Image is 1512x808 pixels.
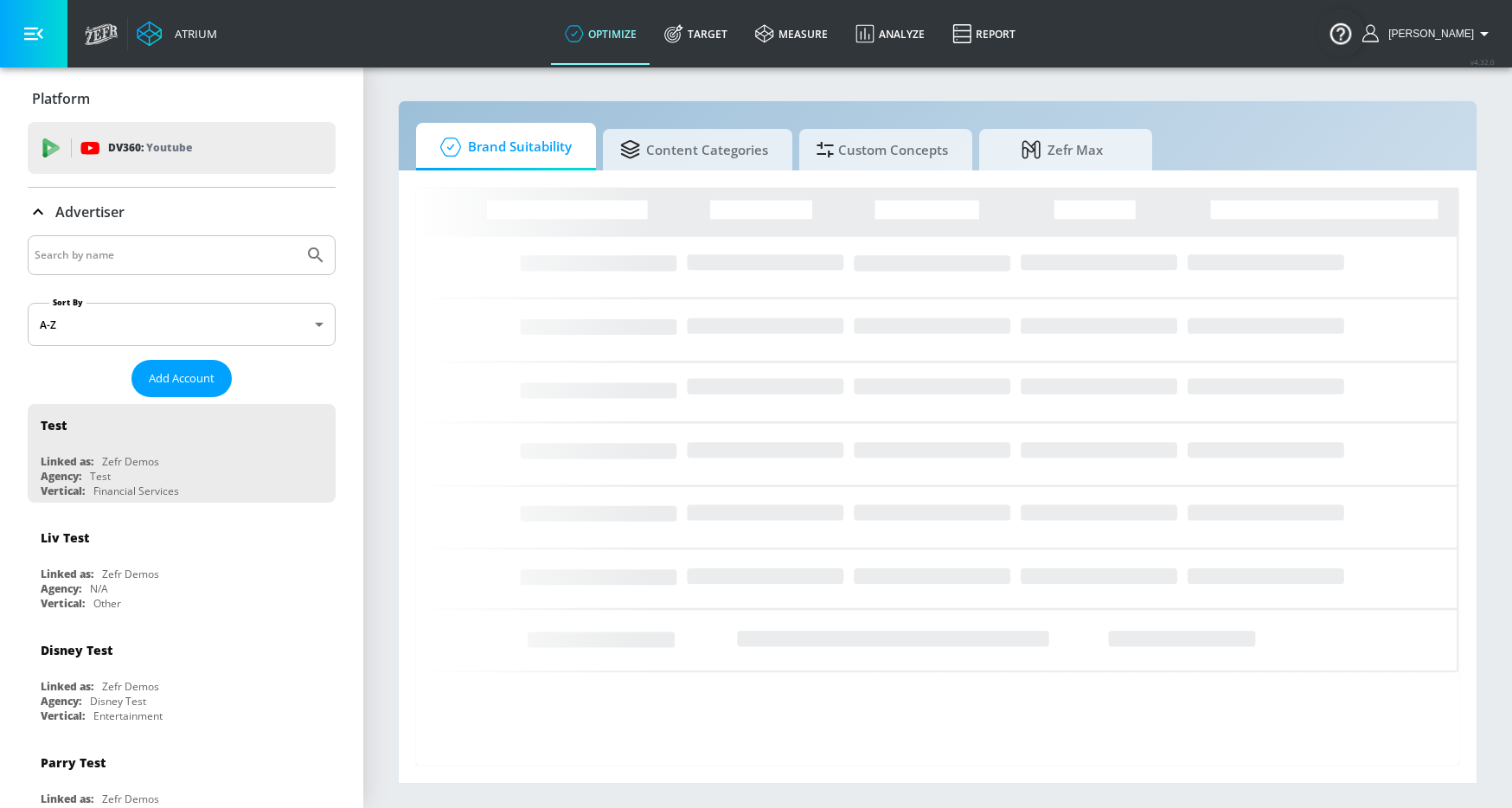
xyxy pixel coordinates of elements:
[41,581,81,596] div: Agency:
[102,567,159,581] div: Zefr Demos
[55,202,125,221] p: Advertiser
[41,709,85,723] div: Vertical:
[108,138,192,157] p: DV360:
[93,709,163,723] div: Entertainment
[41,454,93,469] div: Linked as:
[90,581,108,596] div: N/A
[28,303,336,346] div: A-Z
[90,469,111,484] div: Test
[551,3,650,65] a: optimize
[41,694,81,709] div: Agency:
[28,122,336,174] div: DV360: Youtube
[41,417,67,433] div: Test
[620,129,768,170] span: Content Categories
[41,679,93,694] div: Linked as:
[137,21,217,47] a: Atrium
[41,469,81,484] div: Agency:
[131,360,232,397] button: Add Account
[1381,28,1474,40] span: login as: stefan.butura@zefr.com
[28,516,336,615] div: Liv TestLinked as:Zefr DemosAgency:N/AVertical:Other
[93,596,121,611] div: Other
[1317,9,1365,57] button: Open Resource Center
[41,642,112,658] div: Disney Test
[28,74,336,123] div: Platform
[49,297,86,308] label: Sort By
[1470,57,1495,67] span: v 4.32.0
[28,404,336,503] div: TestLinked as:Zefr DemosAgency:TestVertical:Financial Services
[433,126,572,168] span: Brand Suitability
[102,679,159,694] div: Zefr Demos
[102,792,159,806] div: Zefr Demos
[817,129,948,170] span: Custom Concepts
[41,596,85,611] div: Vertical:
[90,694,146,709] div: Disney Test
[939,3,1029,65] a: Report
[35,244,297,266] input: Search by name
[32,89,90,108] p: Platform
[28,629,336,728] div: Disney TestLinked as:Zefr DemosAgency:Disney TestVertical:Entertainment
[41,567,93,581] div: Linked as:
[41,484,85,498] div: Vertical:
[41,792,93,806] div: Linked as:
[650,3,741,65] a: Target
[741,3,842,65] a: measure
[1362,23,1495,44] button: [PERSON_NAME]
[41,754,106,771] div: Parry Test
[28,188,336,236] div: Advertiser
[996,129,1128,170] span: Zefr Max
[168,26,217,42] div: Atrium
[102,454,159,469] div: Zefr Demos
[842,3,939,65] a: Analyze
[41,529,89,546] div: Liv Test
[146,138,192,157] p: Youtube
[149,369,215,388] span: Add Account
[93,484,179,498] div: Financial Services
